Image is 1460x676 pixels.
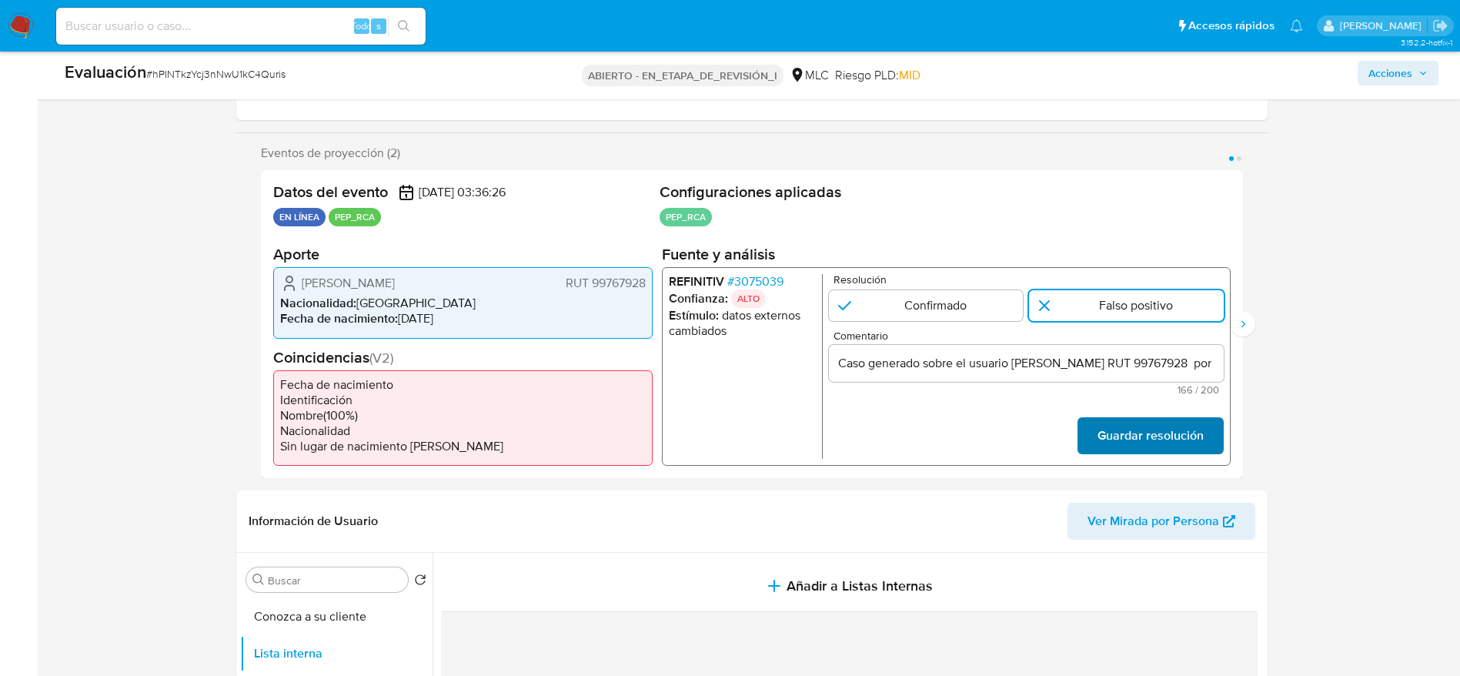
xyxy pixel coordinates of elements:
p: ext_royacach@mercadolibre.com [1340,18,1427,33]
button: Conozca a su cliente [240,598,433,635]
font: Acciones [1368,61,1412,85]
button: Ver Mirada por Persona [1067,503,1255,540]
font: [PERSON_NAME] [1340,18,1422,33]
button: Acciones [1358,61,1438,85]
a: Notificaciones [1290,19,1303,32]
font: hPINTkzYcj3nNwU1kC4Quris [152,66,286,82]
input: Buscar [268,574,402,587]
button: Volver al orden por defecto [414,574,426,591]
a: Salir [1432,18,1448,34]
font: # [146,66,152,82]
button: icono de búsqueda [388,15,419,37]
font: Evaluación [65,59,146,84]
font: 3.152.2-hotfix-1 [1401,36,1452,49]
font: s [376,18,381,33]
font: ABIERTO - EN_ETAPA_DE_REVISIÓN_I [588,68,777,83]
font: Ver Mirada por Persona [1087,503,1219,540]
input: Buscar usuario o caso... [56,16,426,36]
font: Riesgo PLD: [835,66,899,83]
font: Información de Usuario [249,512,378,530]
font: Todo [351,18,372,33]
button: Lista interna [240,635,433,672]
font: MID [899,66,920,84]
font: Accesos rápidos [1188,17,1275,34]
font: MLC [805,66,829,83]
button: Buscar [252,574,265,586]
